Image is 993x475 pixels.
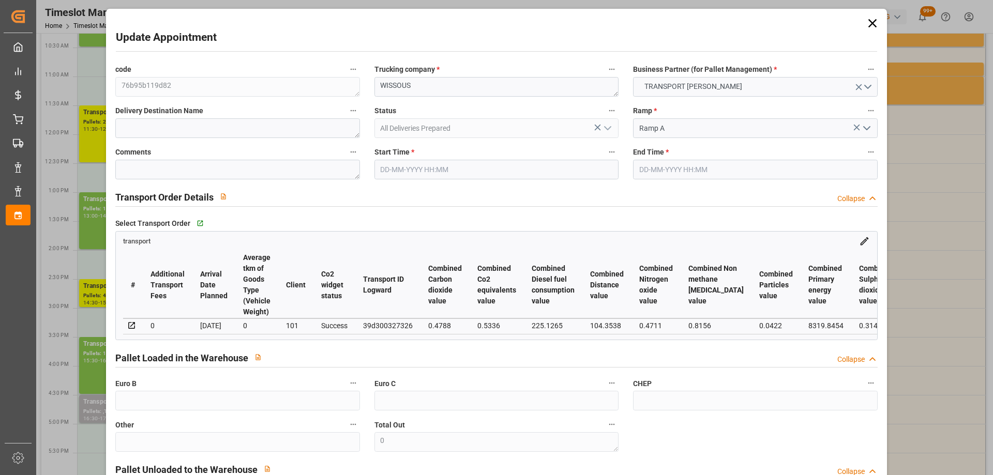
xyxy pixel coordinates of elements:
h2: Pallet Loaded in the Warehouse [115,351,248,365]
div: 0.0422 [759,319,793,332]
th: Combined Distance value [582,252,631,318]
div: 0.5336 [477,319,516,332]
th: Combined Diesel fuel consumption value [524,252,582,318]
div: Success [321,319,348,332]
th: Combined Nitrogen oxide value [631,252,681,318]
span: Comments [115,147,151,158]
div: 0.4788 [428,319,462,332]
button: View description [214,187,233,206]
span: Trucking company [374,64,440,75]
button: Total Out [605,418,619,431]
th: Combined Non methane [MEDICAL_DATA] value [681,252,751,318]
button: Ramp * [864,104,878,117]
input: DD-MM-YYYY HH:MM [633,160,877,179]
button: Status [605,104,619,117]
th: Combined Primary energy value [801,252,851,318]
th: Combined Co2 equivalents value [470,252,524,318]
textarea: 0 [374,432,619,452]
th: Average tkm of Goods Type (Vehicle Weight) [235,252,278,318]
span: Status [374,105,396,116]
th: Client [278,252,313,318]
span: Start Time [374,147,414,158]
th: Combined Particles value [751,252,801,318]
button: Comments [347,145,360,159]
span: Other [115,420,134,431]
button: open menu [599,120,615,136]
div: [DATE] [200,319,228,332]
th: # [123,252,143,318]
input: Type to search/select [633,118,877,138]
span: Delivery Destination Name [115,105,203,116]
div: 0.4711 [639,319,673,332]
button: Trucking company * [605,63,619,76]
span: TRANSPORT [PERSON_NAME] [639,81,747,92]
div: 0 [243,319,270,332]
div: 101 [286,319,306,332]
button: code [347,63,360,76]
div: 0.8156 [688,319,744,332]
span: End Time [633,147,669,158]
div: 0.3148 [859,319,893,332]
span: transport [123,237,151,245]
th: Combined Sulphur dioxide value [851,252,900,318]
div: 225.1265 [532,319,575,332]
th: Additional Transport Fees [143,252,192,318]
th: Combined Carbon dioxide value [420,252,470,318]
button: End Time * [864,145,878,159]
button: open menu [858,120,874,136]
span: Ramp [633,105,657,116]
h2: Update Appointment [116,29,217,46]
h2: Transport Order Details [115,190,214,204]
div: Collapse [837,193,865,204]
span: code [115,64,131,75]
div: 0 [151,319,185,332]
button: Business Partner (for Pallet Management) * [864,63,878,76]
textarea: WISSOUS [374,77,619,97]
span: Business Partner (for Pallet Management) [633,64,777,75]
button: Delivery Destination Name [347,104,360,117]
textarea: 76b95b119d82 [115,77,359,97]
span: Select Transport Order [115,218,190,229]
button: CHEP [864,376,878,390]
span: Total Out [374,420,405,431]
div: 8319.8454 [808,319,844,332]
button: open menu [633,77,877,97]
th: Arrival Date Planned [192,252,235,318]
th: Co2 widget status [313,252,355,318]
a: transport [123,236,151,244]
span: Euro B [115,378,137,389]
th: Transport ID Logward [355,252,420,318]
button: Start Time * [605,145,619,159]
div: 39d300327326 [363,319,413,332]
button: Euro B [347,376,360,390]
button: View description [248,347,268,367]
span: CHEP [633,378,652,389]
button: Other [347,418,360,431]
div: Collapse [837,354,865,365]
input: Type to search/select [374,118,619,138]
div: 104.3538 [590,319,624,332]
button: Euro C [605,376,619,390]
span: Euro C [374,378,396,389]
input: DD-MM-YYYY HH:MM [374,160,619,179]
